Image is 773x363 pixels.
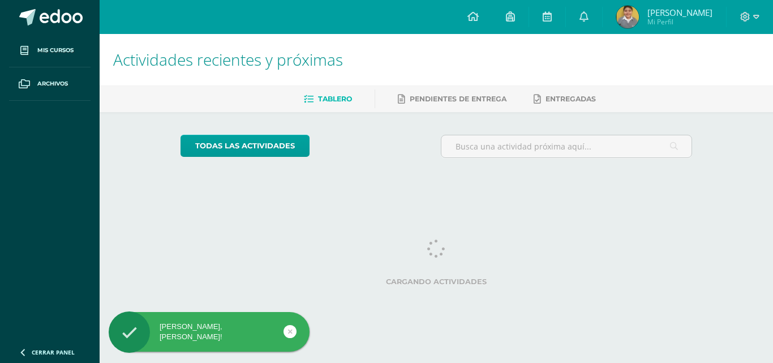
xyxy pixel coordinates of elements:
a: Pendientes de entrega [398,90,506,108]
a: Tablero [304,90,352,108]
span: Actividades recientes y próximas [113,49,343,70]
span: Cerrar panel [32,348,75,356]
label: Cargando actividades [181,277,693,286]
img: 6658efd565f3e63612ddf9fb0e50e572.png [616,6,639,28]
span: Mis cursos [37,46,74,55]
a: Mis cursos [9,34,91,67]
a: Archivos [9,67,91,101]
span: Mi Perfil [647,17,712,27]
a: Entregadas [534,90,596,108]
span: Archivos [37,79,68,88]
div: [PERSON_NAME], [PERSON_NAME]! [109,322,310,342]
span: Entregadas [546,95,596,103]
span: [PERSON_NAME] [647,7,712,18]
span: Pendientes de entrega [410,95,506,103]
a: todas las Actividades [181,135,310,157]
input: Busca una actividad próxima aquí... [441,135,692,157]
span: Tablero [318,95,352,103]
